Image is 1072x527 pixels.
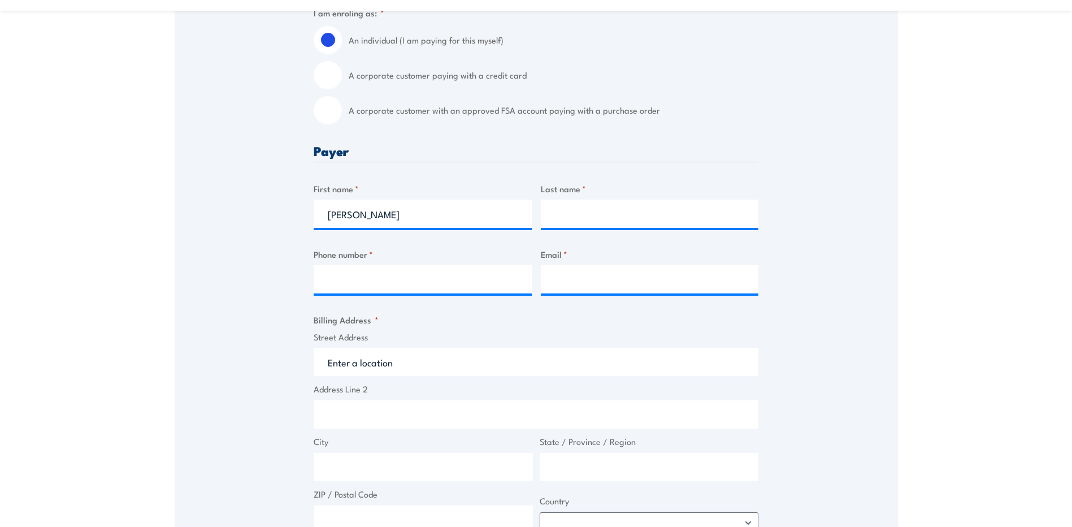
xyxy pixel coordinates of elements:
label: State / Province / Region [540,435,759,448]
label: Country [540,495,759,508]
label: Address Line 2 [314,383,758,396]
label: First name [314,182,532,195]
label: Email [541,248,759,261]
legend: I am enroling as: [314,6,384,19]
label: Phone number [314,248,532,261]
h3: Payer [314,144,758,157]
label: A corporate customer paying with a credit card [349,61,758,89]
label: ZIP / Postal Code [314,488,533,501]
input: Enter a location [314,348,758,376]
label: Last name [541,182,759,195]
label: Street Address [314,331,758,344]
label: A corporate customer with an approved FSA account paying with a purchase order [349,96,758,124]
label: City [314,435,533,448]
legend: Billing Address [314,313,379,326]
label: An individual (I am paying for this myself) [349,26,758,54]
